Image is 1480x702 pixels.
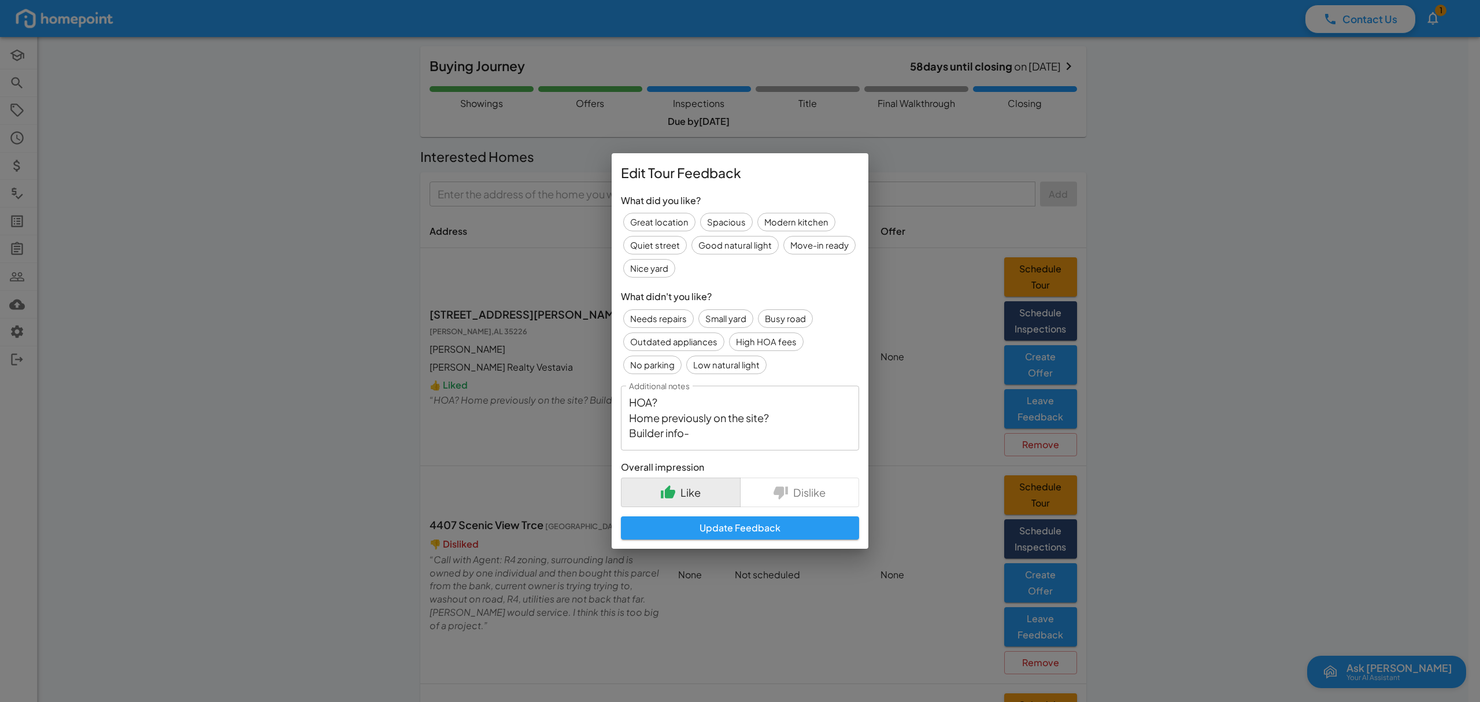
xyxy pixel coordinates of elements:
div: Needs repairs [623,309,694,328]
span: Great location [624,216,695,228]
span: Busy road [758,312,812,325]
div: Outdated appliances [623,332,724,351]
div: overall like or dislike [621,478,859,507]
button: dislike [740,478,860,507]
span: Nice yard [624,262,675,275]
span: High HOA fees [730,335,803,348]
span: Spacious [701,216,752,228]
h6: Edit Tour Feedback [621,162,859,184]
div: Modern kitchen [757,213,835,231]
span: Low natural light [687,359,766,371]
span: Move-in ready [784,239,855,252]
span: Outdated appliances [624,335,724,348]
h6: What didn't you like? [621,289,859,304]
span: Modern kitchen [758,216,835,228]
div: Busy road [758,309,813,328]
div: No parking [623,356,682,374]
span: Needs repairs [624,312,693,325]
div: Low natural light [686,356,767,374]
p: Dislike [793,485,826,500]
span: Quiet street [624,239,686,252]
div: Spacious [700,213,753,231]
div: Move-in ready [783,236,856,254]
span: No parking [624,359,681,371]
textarea: HOA? Home previously on the site? Builder info- [629,395,851,441]
span: Good natural light [692,239,778,252]
div: Great location [623,213,695,231]
h6: Overall impression [621,460,859,474]
p: Like [680,485,701,500]
div: Small yard [698,309,753,328]
div: High HOA fees [729,332,804,351]
button: like [621,478,741,507]
button: Update Feedback [621,516,859,540]
span: Small yard [699,312,753,325]
div: Nice yard [623,259,675,278]
h6: What did you like? [621,193,859,208]
div: Quiet street [623,236,687,254]
label: Additional notes [629,380,689,392]
div: Good natural light [691,236,779,254]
